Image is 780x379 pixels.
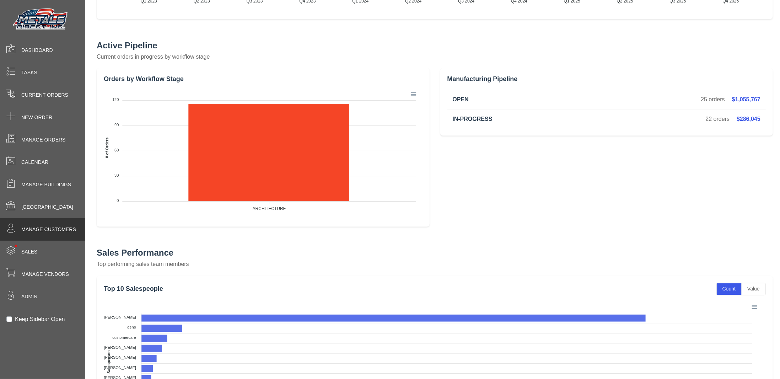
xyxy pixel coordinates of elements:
span: Sales [21,248,37,256]
text: Salesperson [107,351,111,374]
span: Tasks [21,69,37,76]
tspan: ARCHITECTURE [253,207,286,212]
p: Current orders in progress by workflow stage [97,53,773,61]
div: $1,055,767 [732,95,760,104]
tspan: 30 [114,174,119,178]
div: OPEN [453,95,701,104]
span: Admin [21,293,37,300]
span: Current Orders [21,91,68,99]
span: New Order [21,114,52,121]
span: • [7,234,25,257]
div: Menu [751,303,757,309]
tspan: geno [127,325,136,330]
tspan: [PERSON_NAME] [104,366,136,370]
span: Manage Orders [21,136,65,144]
div: $286,045 [737,115,760,123]
div: Menu [410,91,416,97]
h3: Sales Performance [97,248,773,258]
div: IN-PROGRESS [453,115,706,123]
h3: Active Pipeline [97,41,773,51]
span: Dashboard [21,47,53,54]
text: # of Orders [105,138,109,159]
button: Value [742,283,765,295]
tspan: [PERSON_NAME] [104,315,136,320]
p: Top performing sales team members [97,260,773,269]
tspan: customercare [112,335,136,340]
tspan: 90 [114,123,119,127]
h4: Manufacturing Pipeline [447,75,766,83]
label: Keep Sidebar Open [15,315,65,324]
div: 25 orders [701,95,725,104]
span: Calendar [21,159,48,166]
img: Metals Direct Inc Logo [11,6,71,33]
h4: Orders by Workflow Stage [104,75,423,83]
tspan: 120 [112,98,119,102]
span: Manage Customers [21,226,76,233]
tspan: [PERSON_NAME] [104,346,136,350]
tspan: [PERSON_NAME] [104,356,136,360]
h4: Top 10 Salespeople [104,285,163,293]
tspan: 0 [117,198,119,203]
tspan: 60 [114,148,119,153]
span: Manage Buildings [21,181,71,188]
span: Manage Vendors [21,271,69,278]
span: [GEOGRAPHIC_DATA] [21,203,73,211]
div: 22 orders [706,115,730,123]
button: Count [717,283,742,295]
